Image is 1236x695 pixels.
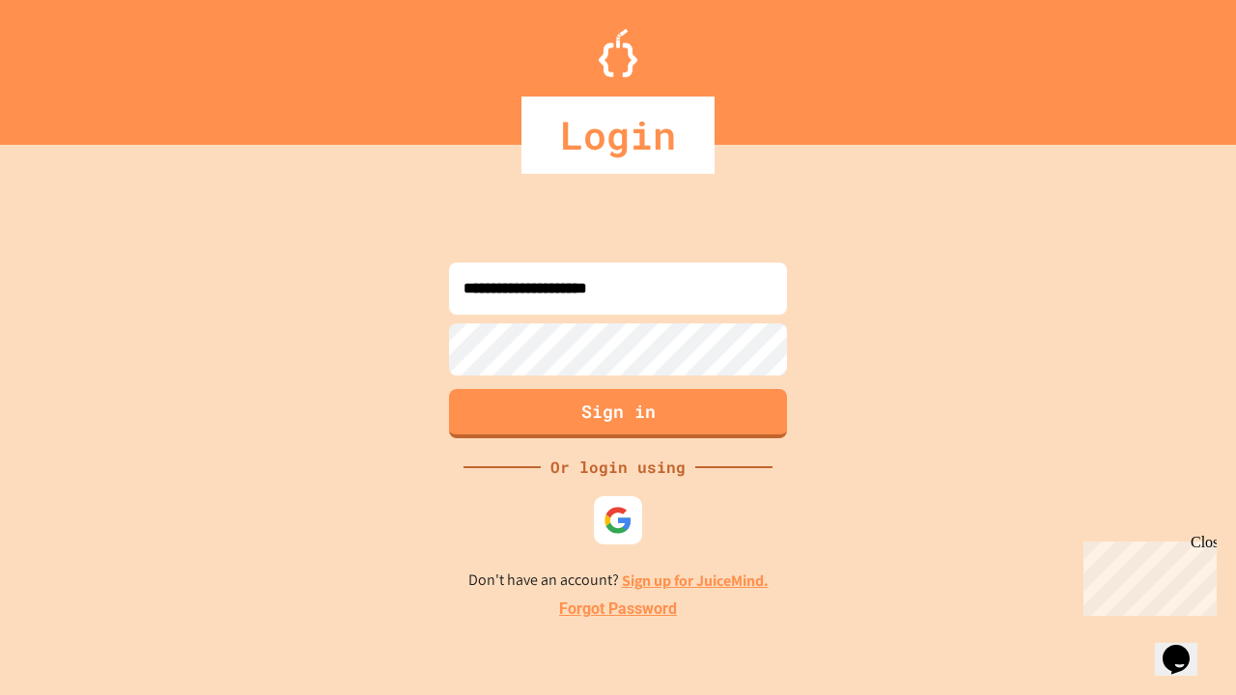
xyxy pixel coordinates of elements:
div: Login [521,97,715,174]
img: Logo.svg [599,29,637,77]
div: Chat with us now!Close [8,8,133,123]
a: Forgot Password [559,598,677,621]
div: Or login using [541,456,695,479]
button: Sign in [449,389,787,438]
iframe: chat widget [1076,534,1217,616]
a: Sign up for JuiceMind. [622,570,769,591]
img: google-icon.svg [604,506,632,535]
iframe: chat widget [1155,618,1217,676]
p: Don't have an account? [468,569,769,593]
